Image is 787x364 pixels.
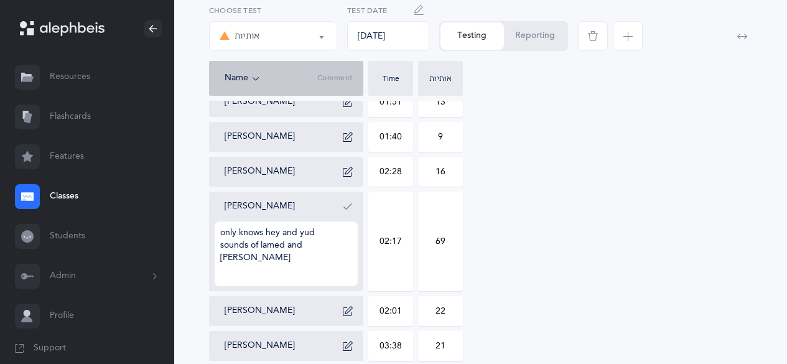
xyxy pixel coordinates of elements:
[369,297,412,325] input: MM:SS
[347,21,429,51] div: [DATE]
[225,96,295,108] button: [PERSON_NAME]
[225,200,295,213] button: [PERSON_NAME]
[369,123,412,151] input: MM:SS
[369,332,412,360] input: MM:SS
[209,21,337,51] button: אותיות
[225,131,295,143] button: [PERSON_NAME]
[371,75,410,82] div: Time
[369,192,412,291] input: MM:SS
[504,22,567,50] button: Reporting
[225,166,295,178] button: [PERSON_NAME]
[225,340,295,352] button: [PERSON_NAME]
[347,5,429,16] label: Test Date
[317,73,353,83] span: Comment
[369,88,412,116] input: MM:SS
[225,72,317,85] div: Name
[225,305,295,317] button: [PERSON_NAME]
[421,75,460,82] div: אותיות
[34,342,66,355] span: Support
[209,5,337,16] label: Choose test
[369,157,412,186] input: MM:SS
[220,29,259,44] div: אותיות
